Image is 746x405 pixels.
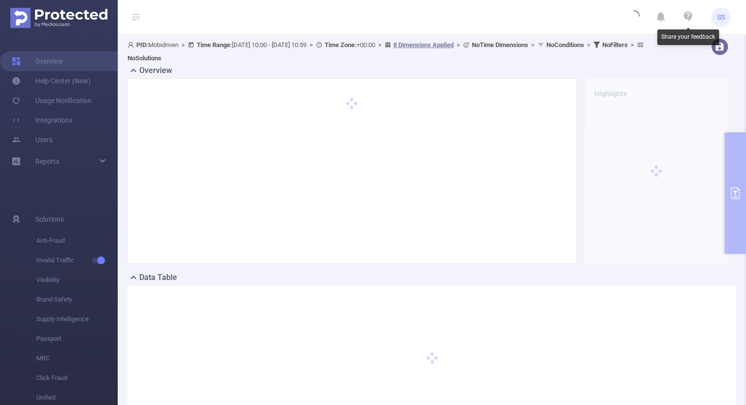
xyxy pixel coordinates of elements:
[136,41,148,49] b: PID:
[12,51,63,71] a: Overview
[35,157,59,165] span: Reports
[36,368,118,388] span: Click Fraud
[393,41,454,49] u: 8 Dimensions Applied
[35,152,59,171] a: Reports
[546,41,584,49] b: No Conditions
[12,91,92,110] a: Usage Notification
[35,209,64,229] span: Solutions
[584,41,593,49] span: >
[375,41,385,49] span: >
[139,272,177,283] h2: Data Table
[139,65,172,76] h2: Overview
[307,41,316,49] span: >
[657,29,719,45] div: Share your feedback
[10,8,107,28] img: Protected Media
[128,42,136,48] i: icon: user
[628,10,640,24] i: icon: loading
[36,270,118,290] span: Visibility
[454,41,463,49] span: >
[36,290,118,309] span: Brand Safety
[36,251,118,270] span: Invalid Traffic
[36,309,118,329] span: Supply Intelligence
[325,41,357,49] b: Time Zone:
[12,71,91,91] a: Help Center (New)
[197,41,232,49] b: Time Range:
[12,110,73,130] a: Integrations
[36,231,118,251] span: Anti-Fraud
[128,54,161,62] b: No Solutions
[12,130,52,150] a: Users
[472,41,528,49] b: No Time Dimensions
[36,329,118,349] span: Passport
[602,41,628,49] b: No Filters
[179,41,188,49] span: >
[128,41,646,62] span: Mobidriven [DATE] 10:00 - [DATE] 10:59 +00:00
[528,41,538,49] span: >
[717,7,725,27] span: SS
[628,41,637,49] span: >
[36,349,118,368] span: MRC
